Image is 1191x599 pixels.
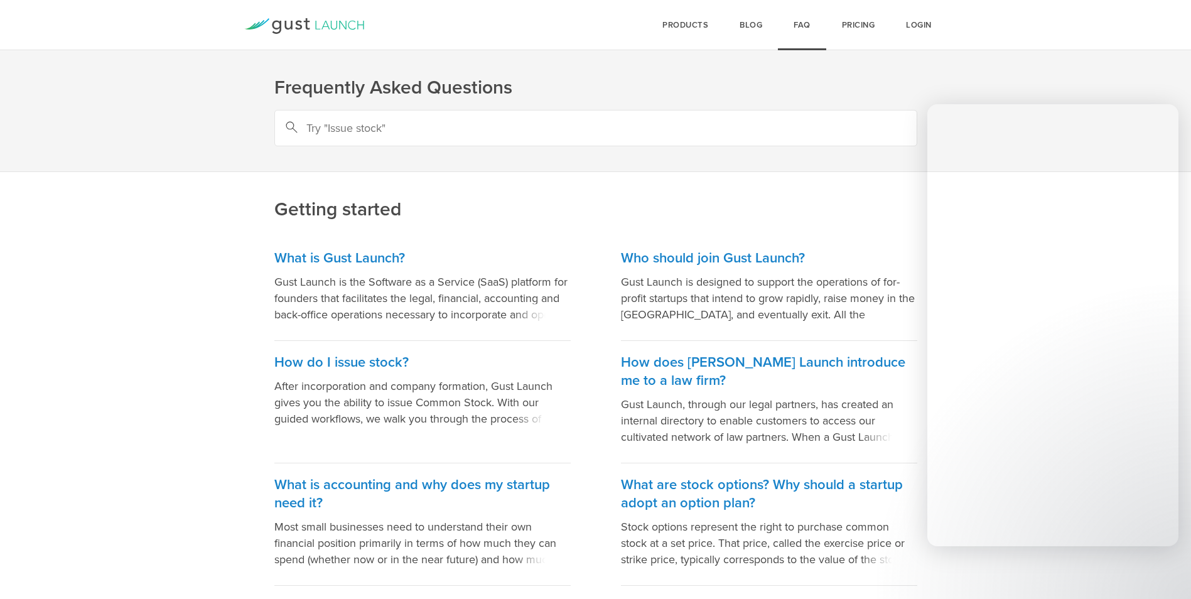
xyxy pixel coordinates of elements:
h3: How does [PERSON_NAME] Launch introduce me to a law firm? [621,353,917,390]
input: Try "Issue stock" [274,110,917,146]
h2: Getting started [274,112,917,222]
p: After incorporation and company formation, Gust Launch gives you the ability to issue Common Stoc... [274,378,571,427]
h3: What is Gust Launch? [274,249,571,267]
p: Gust Launch, through our legal partners, has created an internal directory to enable customers to... [621,396,917,445]
a: What is accounting and why does my startup need it? Most small businesses need to understand thei... [274,463,571,586]
p: Gust Launch is the Software as a Service (SaaS) platform for founders that facilitates the legal,... [274,274,571,323]
p: Most small businesses need to understand their own financial position primarily in terms of how m... [274,519,571,568]
h3: What are stock options? Why should a startup adopt an option plan? [621,476,917,512]
h3: Who should join Gust Launch? [621,249,917,267]
p: Stock options represent the right to purchase common stock at a set price. That price, called the... [621,519,917,568]
h3: What is accounting and why does my startup need it? [274,476,571,512]
a: What are stock options? Why should a startup adopt an option plan? Stock options represent the ri... [621,463,917,586]
a: Who should join Gust Launch? Gust Launch is designed to support the operations of for-profit star... [621,237,917,341]
a: What is Gust Launch? Gust Launch is the Software as a Service (SaaS) platform for founders that f... [274,237,571,341]
h1: Frequently Asked Questions [274,75,917,100]
iframe: Intercom live chat [927,104,1178,546]
h3: How do I issue stock? [274,353,571,372]
a: How do I issue stock? After incorporation and company formation, Gust Launch gives you the abilit... [274,341,571,463]
p: Gust Launch is designed to support the operations of for-profit startups that intend to grow rapi... [621,274,917,323]
iframe: Intercom live chat [1148,556,1178,586]
a: How does [PERSON_NAME] Launch introduce me to a law firm? Gust Launch, through our legal partners... [621,341,917,463]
